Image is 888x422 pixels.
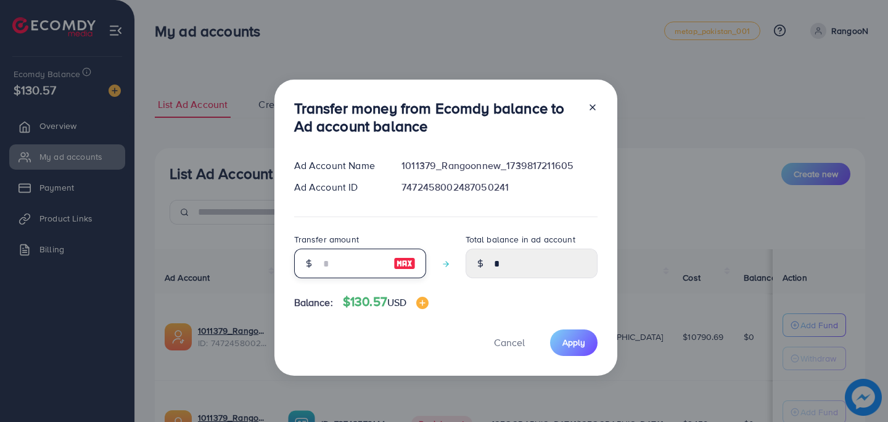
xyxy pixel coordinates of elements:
[392,180,607,194] div: 7472458002487050241
[294,296,333,310] span: Balance:
[284,180,392,194] div: Ad Account ID
[393,256,416,271] img: image
[343,294,429,310] h4: $130.57
[294,99,578,135] h3: Transfer money from Ecomdy balance to Ad account balance
[562,336,585,349] span: Apply
[479,329,540,356] button: Cancel
[387,296,406,309] span: USD
[392,159,607,173] div: 1011379_Rangoonnew_1739817211605
[284,159,392,173] div: Ad Account Name
[550,329,598,356] button: Apply
[466,233,575,246] label: Total balance in ad account
[416,297,429,309] img: image
[494,336,525,349] span: Cancel
[294,233,359,246] label: Transfer amount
